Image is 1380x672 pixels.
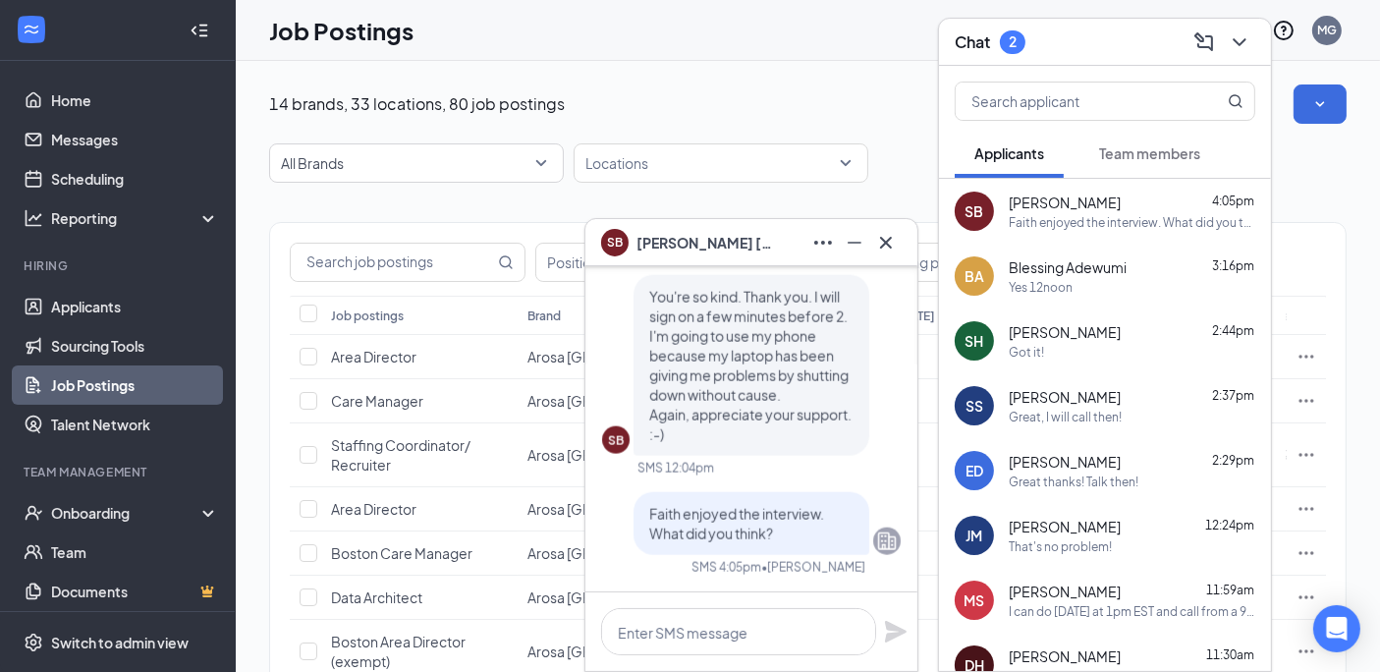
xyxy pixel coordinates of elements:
[974,144,1044,162] span: Applicants
[24,464,215,480] div: Team Management
[190,21,209,40] svg: Collapse
[527,348,710,365] span: Arosa [GEOGRAPHIC_DATA]
[1009,474,1138,490] div: Great thanks! Talk then!
[965,590,985,610] div: MS
[1297,347,1316,366] svg: Ellipses
[24,503,43,523] svg: UserCheck
[966,396,983,416] div: SS
[1297,391,1316,411] svg: Ellipses
[1009,193,1121,212] span: [PERSON_NAME]
[966,526,983,545] div: JM
[527,588,710,606] span: Arosa [GEOGRAPHIC_DATA]
[1009,517,1121,536] span: [PERSON_NAME]
[870,227,902,258] button: Cross
[637,460,714,476] div: SMS 12:04pm
[24,633,43,652] svg: Settings
[1310,94,1330,114] svg: SmallChevronDown
[51,208,220,228] div: Reporting
[527,308,561,324] div: Brand
[51,572,219,611] a: DocumentsCrown
[498,254,514,270] svg: MagnifyingGlass
[1009,279,1073,296] div: Yes 12noon
[649,288,852,443] span: You're so kind. Thank you. I will sign on a few minutes before 2. I'm going to use my phone becau...
[649,505,824,542] span: Faith enjoyed the interview. What did you think?
[527,544,710,562] span: Arosa [GEOGRAPHIC_DATA]
[518,576,640,620] td: Arosa Boston
[1294,84,1347,124] button: SmallChevronDown
[331,544,472,562] span: Boston Care Manager
[811,231,835,254] svg: Ellipses
[875,530,899,553] svg: Company
[1212,388,1254,403] span: 2:37pm
[51,405,219,444] a: Talent Network
[291,244,494,281] input: Search job postings
[51,633,189,652] div: Switch to admin view
[1317,22,1337,38] div: MG
[527,392,710,410] span: Arosa [GEOGRAPHIC_DATA]
[1009,452,1121,472] span: [PERSON_NAME]
[331,500,416,518] span: Area Director
[874,231,898,254] svg: Cross
[1009,409,1122,425] div: Great, I will call then!
[331,588,422,606] span: Data Architect
[1297,543,1316,563] svg: Ellipses
[1313,605,1360,652] div: Open Intercom Messenger
[1009,214,1255,231] div: Faith enjoyed the interview. What did you think?
[518,532,640,576] td: Arosa Boston
[51,326,219,365] a: Sourcing Tools
[22,20,41,39] svg: WorkstreamLogo
[518,335,640,379] td: Arosa Atlanta
[1009,646,1121,666] span: [PERSON_NAME]
[24,257,215,274] div: Hiring
[1212,258,1254,273] span: 3:16pm
[1212,323,1254,338] span: 2:44pm
[1009,33,1017,50] div: 2
[1188,27,1220,58] button: ComposeMessage
[966,201,984,221] div: SB
[1212,194,1254,208] span: 4:05pm
[761,559,865,576] span: • [PERSON_NAME]
[807,227,839,258] button: Ellipses
[966,461,983,480] div: ED
[1009,344,1044,361] div: Got it!
[1205,518,1254,532] span: 12:24pm
[1099,144,1200,162] span: Team members
[884,620,908,644] svg: Plane
[51,503,202,523] div: Onboarding
[956,83,1188,120] input: Search applicant
[331,308,404,324] div: Job postings
[1009,322,1121,342] span: [PERSON_NAME]
[1297,642,1316,661] svg: Ellipses
[1192,30,1216,54] svg: ComposeMessage
[518,423,640,487] td: Arosa Atlanta
[1297,588,1316,607] svg: Ellipses
[966,331,984,351] div: SH
[527,446,710,464] span: Arosa [GEOGRAPHIC_DATA]
[1009,387,1121,407] span: [PERSON_NAME]
[331,348,416,365] span: Area Director
[1228,30,1251,54] svg: ChevronDown
[269,93,565,115] p: 14 brands, 33 locations, 80 job postings
[843,231,866,254] svg: Minimize
[839,227,870,258] button: Minimize
[269,14,414,47] h1: Job Postings
[51,159,219,198] a: Scheduling
[518,379,640,423] td: Arosa Atlanta
[51,120,219,159] a: Messages
[1272,19,1296,42] svg: QuestionInfo
[955,31,990,53] h3: Chat
[1212,453,1254,468] span: 2:29pm
[527,643,710,660] span: Arosa [GEOGRAPHIC_DATA]
[1009,582,1121,601] span: [PERSON_NAME]
[1206,647,1254,662] span: 11:30am
[1009,257,1127,277] span: Blessing Adewumi
[527,500,710,518] span: Arosa [GEOGRAPHIC_DATA]
[51,287,219,326] a: Applicants
[331,392,423,410] span: Care Manager
[281,153,344,173] p: All Brands
[1009,538,1112,555] div: That's no problem!
[1009,603,1255,620] div: I can do [DATE] at 1pm EST and call from a 913# - does that work?
[1228,93,1243,109] svg: MagnifyingGlass
[691,559,761,576] div: SMS 4:05pm
[965,266,984,286] div: BA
